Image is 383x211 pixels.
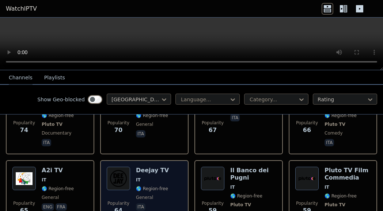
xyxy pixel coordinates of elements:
[42,121,62,127] span: Pluto TV
[230,193,262,199] span: 🌎 Region-free
[136,186,168,192] span: 🌎 Region-free
[107,120,129,126] span: Popularity
[325,167,371,181] h6: Pluto TV Film Commedia
[202,200,224,206] span: Popularity
[42,113,74,118] span: 🌎 Region-free
[325,130,343,136] span: comedy
[37,96,85,103] label: Show Geo-blocked
[230,167,276,181] h6: Il Banco dei Pugni
[20,126,28,135] span: 74
[107,200,129,206] span: Popularity
[42,139,51,146] p: ita
[6,4,37,13] a: WatchIPTV
[325,202,345,208] span: Pluto TV
[9,71,33,85] button: Channels
[325,121,345,127] span: Pluto TV
[136,167,169,174] h6: Deejay TV
[325,113,357,118] span: 🌎 Region-free
[325,193,357,199] span: 🌎 Region-free
[42,177,46,183] span: IT
[13,120,35,126] span: Popularity
[42,167,74,174] h6: A2i TV
[136,130,145,137] p: ita
[42,203,54,211] p: eng
[13,200,35,206] span: Popularity
[296,200,318,206] span: Popularity
[325,139,334,146] p: ita
[114,126,122,135] span: 70
[107,167,130,190] img: Deejay TV
[325,184,329,190] span: IT
[136,177,141,183] span: IT
[202,120,224,126] span: Popularity
[42,186,74,192] span: 🌎 Region-free
[136,113,168,118] span: 🌎 Region-free
[136,203,145,211] p: ita
[296,120,318,126] span: Popularity
[42,195,59,200] span: general
[230,184,235,190] span: IT
[230,114,240,121] p: ita
[201,167,224,190] img: Il Banco dei Pugni
[56,203,67,211] p: fra
[303,126,311,135] span: 66
[295,167,319,190] img: Pluto TV Film Commedia
[44,71,65,85] button: Playlists
[136,195,153,200] span: general
[230,202,251,208] span: Pluto TV
[42,130,72,136] span: documentary
[12,167,36,190] img: A2i TV
[136,121,153,127] span: general
[209,126,217,135] span: 67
